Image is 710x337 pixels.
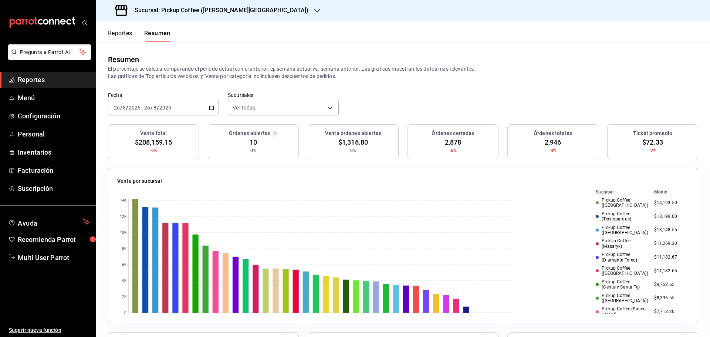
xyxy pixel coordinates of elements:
[9,326,90,334] span: Sugerir nueva función
[122,263,127,267] text: 6K
[18,253,90,263] span: Multi User Parrot
[596,198,648,208] div: Pickup Coffee ([GEOGRAPHIC_DATA])
[18,165,90,175] span: Facturación
[5,54,91,61] a: Pregunta a Parrot AI
[651,188,689,196] th: Monto
[228,92,339,98] label: Sucursales
[651,291,689,305] td: $8,396.55
[534,129,572,137] h3: Órdenes totales
[18,147,90,157] span: Inventarios
[18,129,90,139] span: Personal
[150,147,157,154] span: -6%
[633,129,672,137] h3: Ticket promedio
[159,105,172,111] input: ----
[114,105,120,111] input: --
[129,6,308,15] h3: Sucursal: Pickup Coffee ([PERSON_NAME][GEOGRAPHIC_DATA])
[651,223,689,237] td: $13,148.55
[596,211,648,222] div: Pickup Coffee (Tecnoparque)
[596,225,648,236] div: Pickup Coffee ([GEOGRAPHIC_DATA])
[649,147,656,154] span: -2%
[120,105,122,111] span: /
[651,210,689,223] td: $13,199.00
[120,231,127,235] text: 10K
[122,247,127,251] text: 8K
[596,252,648,263] div: Pickup Coffee (Diamante Toreo)
[151,105,153,111] span: /
[140,129,167,137] h3: Venta total
[120,199,127,203] text: 14K
[108,54,139,65] div: Resumen
[128,105,141,111] input: ----
[122,279,127,283] text: 4K
[549,147,557,154] span: -4%
[350,147,356,154] span: 0%
[250,147,256,154] span: 0%
[18,111,90,121] span: Configuración
[596,306,648,317] div: Pickup Coffee (Paseo UNAM)
[325,129,381,137] h3: Venta órdenes abiertas
[651,237,689,250] td: $11,269.30
[449,147,457,154] span: -5%
[596,279,648,290] div: Pickup Coffee (Century Santa Fe)
[18,183,90,193] span: Suscripción
[18,75,90,85] span: Reportes
[122,105,126,111] input: --
[122,295,127,299] text: 2K
[144,30,170,42] button: Resumen
[108,65,698,80] p: El porcentaje se calcula comparando el período actual con el anterior, ej. semana actual vs. sema...
[20,48,80,56] span: Pregunta a Parrot AI
[642,137,663,147] span: $72.33
[651,264,689,278] td: $11,182.65
[117,177,162,185] p: Venta por sucursal
[651,196,689,210] td: $14,193.50
[229,129,270,137] h3: Órdenes abiertas
[108,30,132,42] button: Reportes
[596,238,648,249] div: PickUp Coffee (Masaryk)
[108,30,170,42] div: navigation tabs
[18,218,80,226] span: Ayuda
[545,137,561,147] span: 2,946
[651,250,689,264] td: $11,182.67
[338,137,368,147] span: $1,316.80
[250,137,257,147] span: 10
[651,305,689,319] td: $7,713.20
[445,137,461,147] span: 2,878
[596,293,648,304] div: Pickup Coffee ([GEOGRAPHIC_DATA])
[126,105,128,111] span: /
[153,105,157,111] input: --
[135,137,172,147] span: $208,159.15
[651,278,689,291] td: $9,752.65
[584,188,651,196] th: Sucursal
[596,266,648,276] div: Pickup Coffee ([GEOGRAPHIC_DATA])
[144,105,151,111] input: --
[108,92,219,98] label: Fecha
[432,129,474,137] h3: Órdenes cerradas
[157,105,159,111] span: /
[81,19,87,25] button: open_drawer_menu
[124,311,126,315] text: 0
[233,104,255,111] span: Ver todas
[8,44,91,60] button: Pregunta a Parrot AI
[18,93,90,103] span: Menú
[120,215,127,219] text: 12K
[142,105,143,111] span: -
[18,235,90,245] span: Recomienda Parrot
